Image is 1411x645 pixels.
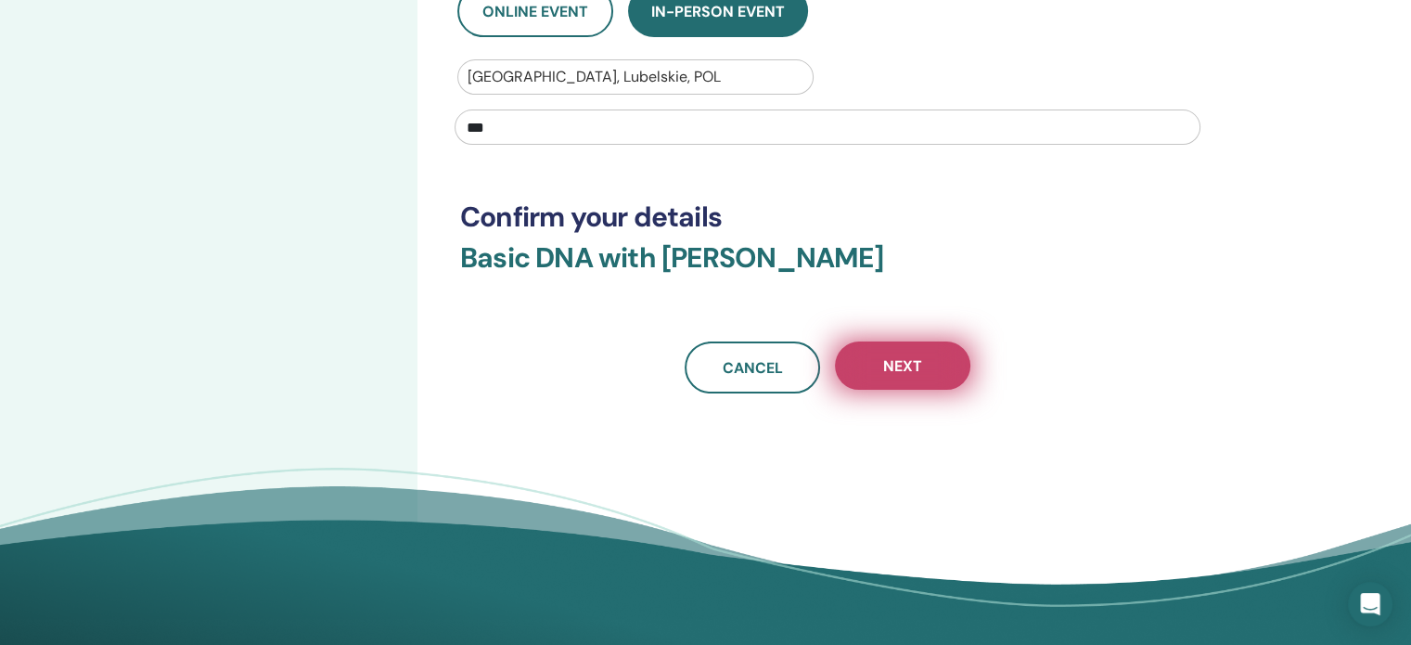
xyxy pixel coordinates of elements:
span: Cancel [723,358,783,378]
h3: Basic DNA with [PERSON_NAME] [460,241,1195,297]
span: Online Event [482,2,588,21]
a: Cancel [685,342,820,393]
span: Next [883,356,922,376]
h3: Confirm your details [460,200,1195,234]
button: Next [835,342,970,390]
div: Open Intercom Messenger [1348,582,1392,626]
span: In-Person Event [651,2,785,21]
